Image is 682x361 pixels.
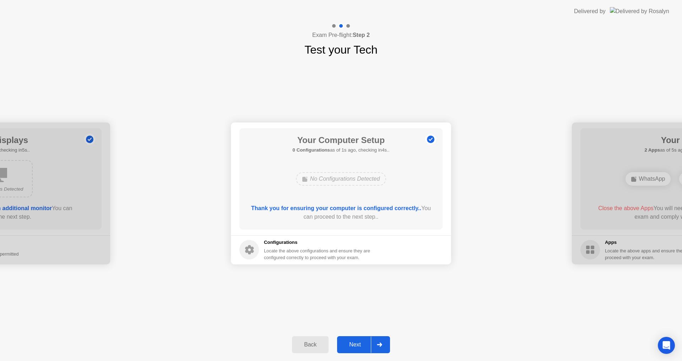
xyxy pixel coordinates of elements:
h1: Test your Tech [304,41,378,58]
h5: Configurations [264,239,372,246]
div: Delivered by [574,7,606,16]
b: Thank you for ensuring your computer is configured correctly.. [251,205,421,211]
div: No Configurations Detected [296,172,386,186]
div: Locate the above configurations and ensure they are configured correctly to proceed with your exam. [264,247,372,261]
div: You can proceed to the next step.. [250,204,433,221]
button: Back [292,336,329,353]
h4: Exam Pre-flight: [312,31,370,39]
div: Back [294,341,326,348]
b: 0 Configurations [293,147,330,153]
h5: as of 1s ago, checking in4s.. [293,147,390,154]
div: Open Intercom Messenger [658,337,675,354]
b: Step 2 [353,32,370,38]
h1: Your Computer Setup [293,134,390,147]
img: Delivered by Rosalyn [610,7,669,15]
div: Next [339,341,371,348]
button: Next [337,336,390,353]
